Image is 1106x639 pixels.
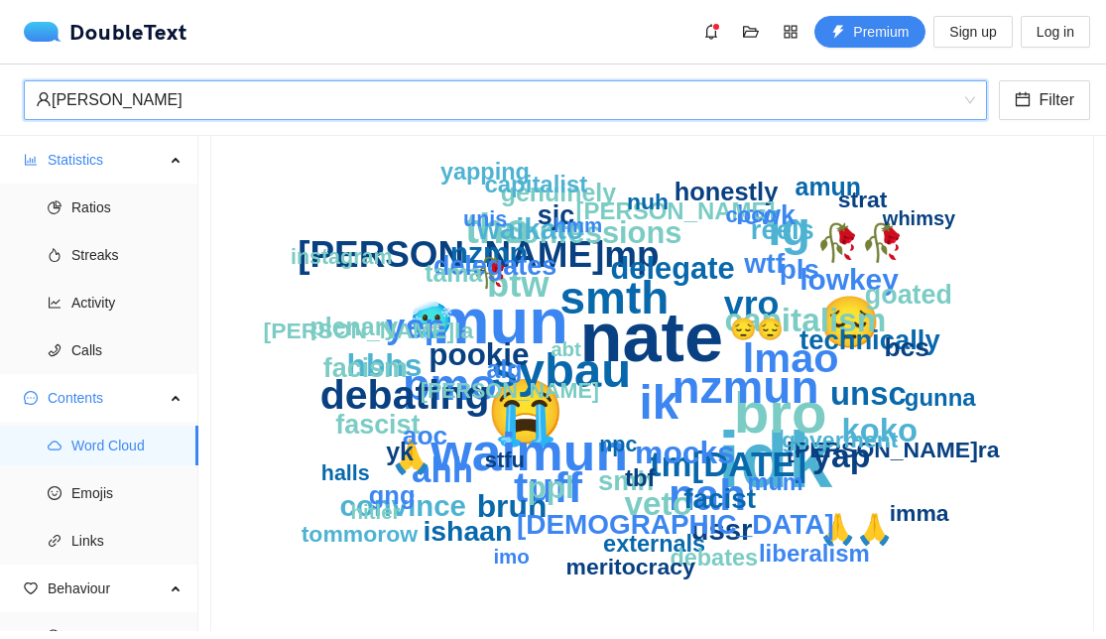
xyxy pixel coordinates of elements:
[71,473,183,513] span: Emojis
[528,470,574,505] text: ppl
[386,438,414,465] text: yk
[298,234,659,275] text: [PERSON_NAME]mp
[421,379,599,403] text: [PERSON_NAME]
[598,465,654,496] text: smh
[48,140,165,180] span: Statistics
[425,259,483,287] text: tama
[487,264,550,305] text: btw
[36,81,975,119] span: Nate R
[683,483,756,514] text: facist
[768,202,810,255] text: ig
[71,283,183,322] span: Activity
[799,263,899,296] text: lowkey
[493,545,529,568] text: imo
[36,81,957,119] div: [PERSON_NAME]
[486,374,565,449] text: 😭
[71,521,183,561] span: Links
[476,212,584,245] text: waikato
[71,426,183,465] span: Word Cloud
[748,469,803,495] text: mum
[576,197,776,224] text: [PERSON_NAME]
[735,16,767,48] button: folder-open
[696,24,726,40] span: bell
[796,173,861,200] text: amun
[905,384,977,411] text: gunna
[386,307,445,345] text: yep
[884,332,928,362] text: bcs
[882,207,956,229] text: whimsy
[603,531,705,557] text: externals
[346,347,422,383] text: hbhs
[734,380,827,445] text: bro
[718,416,833,504] text: idk
[323,353,408,383] text: facism
[751,214,814,245] text: reels
[48,534,61,548] span: link
[432,285,568,357] text: mun
[625,464,657,491] text: tbf
[350,500,400,523] text: hitler
[819,512,894,548] text: 🙏🙏
[24,22,187,42] a: logoDoubleText
[838,187,888,212] text: strat
[430,423,628,481] text: waimun
[566,554,695,579] text: meritocracy
[264,318,474,343] text: [PERSON_NAME]la
[48,248,61,262] span: fire
[890,500,949,526] text: imma
[48,569,165,608] span: Behaviour
[1039,87,1074,112] span: Filter
[403,421,447,450] text: aoc
[484,171,587,197] text: capitalist
[423,515,512,547] text: ishaan
[335,410,420,440] text: fascist
[71,330,183,370] span: Calls
[726,202,777,227] text: coco
[560,272,670,323] text: smth
[579,298,723,376] text: nate
[670,545,758,571] text: debates
[743,247,786,279] text: wtf
[639,376,678,429] text: ik
[625,485,693,522] text: veto
[782,427,899,452] text: goverment
[724,284,780,323] text: vro
[485,447,525,472] text: stfu
[48,296,61,310] span: line-chart
[538,200,574,230] text: sjc
[610,251,734,286] text: delegate
[24,22,69,42] img: logo
[487,355,523,383] text: alg
[517,509,834,540] text: [DEMOGRAPHIC_DATA]
[48,439,61,452] span: cloud
[776,24,805,40] span: appstore
[310,313,399,340] text: plenary
[551,337,581,360] text: abt
[730,317,784,342] text: 😔😔
[853,21,909,43] span: Premium
[71,188,183,227] span: Ratios
[48,343,61,357] span: phone
[302,521,418,547] text: tommorow
[320,372,490,418] text: debating
[599,433,637,456] text: npc
[675,178,779,205] text: honestly
[48,486,61,500] span: smile
[412,450,473,489] text: ahh
[841,412,918,448] text: koko
[724,302,886,338] text: capitalism
[24,581,38,595] span: heart
[403,359,497,410] text: pmo
[477,488,548,524] text: bruh
[635,435,735,470] text: mocks
[429,337,529,372] text: pookie
[865,280,952,310] text: goated
[775,16,806,48] button: appstore
[1015,91,1031,110] span: calendar
[553,213,602,236] text: hmm
[759,540,870,567] text: liberalism
[830,375,907,412] text: unsc
[24,22,187,42] div: DoubleText
[695,16,727,48] button: bell
[340,489,466,522] text: convince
